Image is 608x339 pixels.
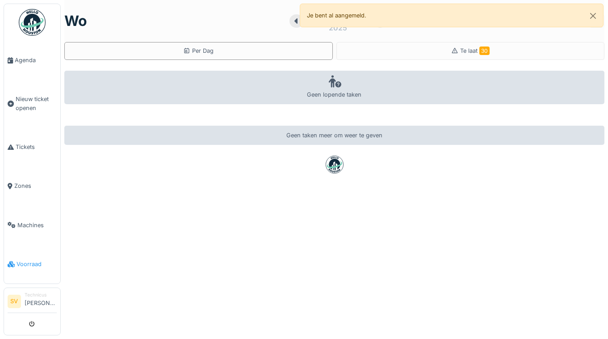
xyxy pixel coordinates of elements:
[4,166,60,205] a: Zones
[14,182,57,190] span: Zones
[16,95,57,112] span: Nieuw ticket openen
[300,4,604,27] div: Je bent al aangemeld.
[4,127,60,166] a: Tickets
[25,292,57,311] li: [PERSON_NAME]
[460,47,490,54] span: Te laat
[64,71,604,104] div: Geen lopende taken
[15,56,57,64] span: Agenda
[16,143,57,151] span: Tickets
[64,126,604,145] div: Geen taken meer om weer te geven
[326,156,344,174] img: badge-BVDL4wpA.svg
[479,47,490,55] span: 30
[8,295,21,308] li: SV
[329,22,348,33] div: 2025
[4,245,60,284] a: Voorraad
[64,13,87,30] h1: wo
[4,80,60,127] a: Nieuw ticket openen
[4,206,60,245] a: Machines
[25,292,57,298] div: Technicus
[17,221,57,229] span: Machines
[583,4,603,28] button: Close
[4,41,60,80] a: Agenda
[8,292,57,313] a: SV Technicus[PERSON_NAME]
[19,9,46,36] img: Badge_color-CXgf-gQk.svg
[17,260,57,268] span: Voorraad
[183,47,214,55] div: Per Dag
